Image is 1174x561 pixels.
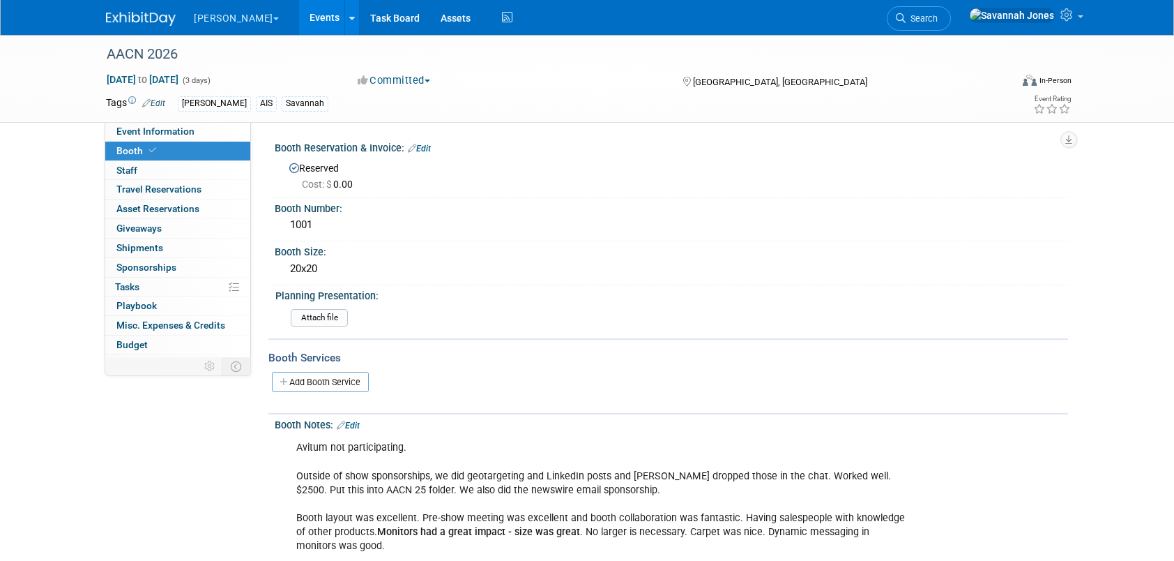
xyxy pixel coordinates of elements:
[285,214,1058,236] div: 1001
[285,158,1058,191] div: Reserved
[149,147,156,154] i: Booth reservation complete
[198,357,222,375] td: Personalize Event Tab Strip
[1033,96,1071,103] div: Event Rating
[106,96,165,112] td: Tags
[105,122,250,141] a: Event Information
[222,357,251,375] td: Toggle Event Tabs
[906,13,938,24] span: Search
[1039,75,1072,86] div: In-Person
[106,73,179,86] span: [DATE] [DATE]
[181,76,211,85] span: (3 days)
[116,300,157,311] span: Playbook
[256,96,277,111] div: AIS
[1023,75,1037,86] img: Format-Inperson.png
[115,281,139,292] span: Tasks
[275,414,1068,433] div: Booth Notes:
[142,98,165,108] a: Edit
[105,239,250,257] a: Shipments
[408,144,431,154] a: Edit
[275,137,1068,156] div: Booth Reservation & Invoice:
[268,350,1068,366] div: Booth Services
[302,179,333,190] span: Cost: $
[105,316,250,335] a: Misc. Expenses & Credits
[302,179,358,190] span: 0.00
[969,8,1055,23] img: Savannah Jones
[275,198,1068,216] div: Booth Number:
[105,336,250,354] a: Budget
[116,145,159,156] span: Booth
[105,142,250,160] a: Booth
[272,372,369,392] a: Add Booth Service
[285,258,1058,280] div: 20x20
[377,526,580,538] b: Monitors had a great impact - size was great
[105,278,250,297] a: Tasks
[928,73,1072,93] div: Event Format
[282,96,328,111] div: Savannah
[178,96,251,111] div: [PERSON_NAME]
[136,74,149,85] span: to
[105,180,250,199] a: Travel Reservations
[275,285,1062,303] div: Planning Presentation:
[116,184,201,195] span: Travel Reservations
[105,200,250,218] a: Asset Reservations
[887,6,951,31] a: Search
[105,219,250,238] a: Giveaways
[116,126,195,137] span: Event Information
[116,339,148,350] span: Budget
[353,73,436,88] button: Committed
[105,258,250,277] a: Sponsorships
[116,242,163,253] span: Shipments
[116,165,137,176] span: Staff
[337,421,360,431] a: Edit
[106,12,176,26] img: ExhibitDay
[116,262,176,273] span: Sponsorships
[693,77,867,87] span: [GEOGRAPHIC_DATA], [GEOGRAPHIC_DATA]
[116,203,199,214] span: Asset Reservations
[275,241,1068,259] div: Booth Size:
[105,161,250,180] a: Staff
[102,42,989,67] div: AACN 2026
[105,297,250,315] a: Playbook
[116,223,162,234] span: Giveaways
[116,320,225,331] span: Misc. Expenses & Credits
